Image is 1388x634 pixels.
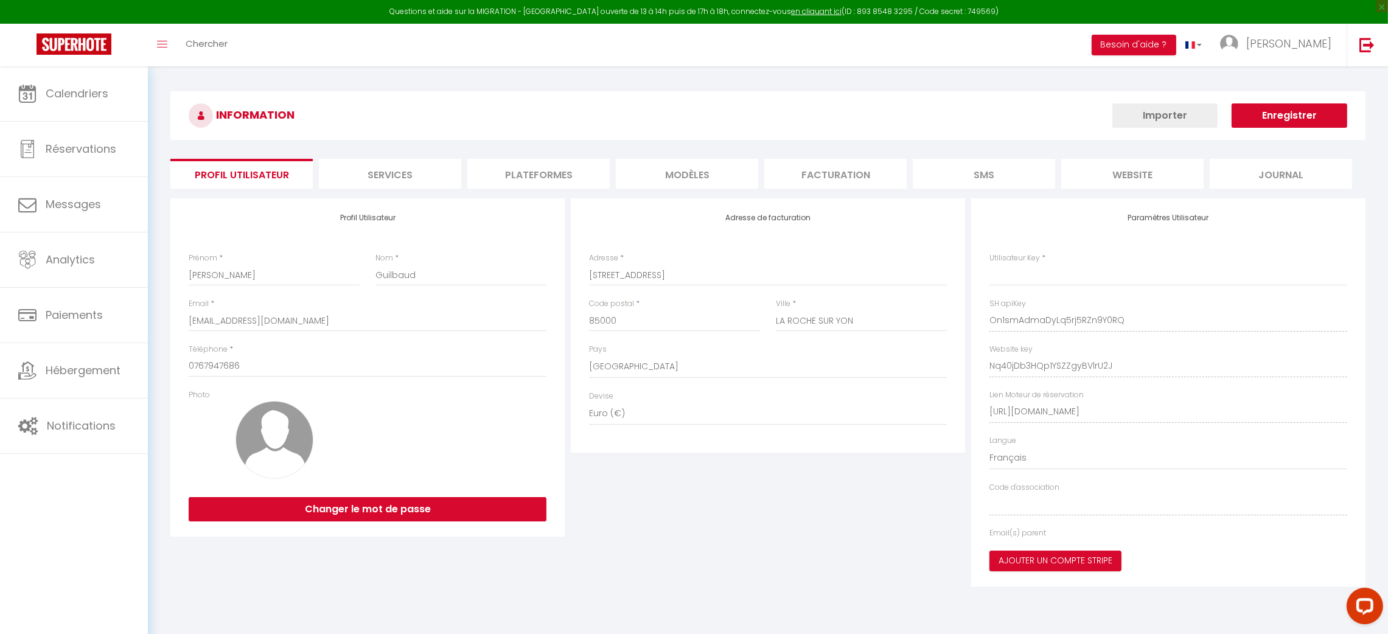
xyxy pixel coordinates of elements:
[1246,36,1331,51] span: [PERSON_NAME]
[1337,583,1388,634] iframe: LiveChat chat widget
[1220,35,1238,53] img: ...
[189,389,210,401] label: Photo
[616,159,758,189] li: MODÈLES
[589,391,613,402] label: Devise
[589,214,947,222] h4: Adresse de facturation
[589,253,618,264] label: Adresse
[189,214,546,222] h4: Profil Utilisateur
[589,344,607,355] label: Pays
[989,389,1084,401] label: Lien Moteur de réservation
[46,197,101,212] span: Messages
[764,159,907,189] li: Facturation
[189,497,546,521] button: Changer le mot de passe
[37,33,111,55] img: Super Booking
[989,551,1121,571] button: Ajouter un compte Stripe
[176,24,237,66] a: Chercher
[791,6,842,16] a: en cliquant ici
[319,159,461,189] li: Services
[235,401,313,479] img: avatar.png
[989,253,1040,264] label: Utilisateur Key
[189,344,228,355] label: Téléphone
[989,298,1026,310] label: SH apiKey
[170,159,313,189] li: Profil Utilisateur
[989,528,1046,539] label: Email(s) parent
[46,86,108,101] span: Calendriers
[589,298,634,310] label: Code postal
[467,159,610,189] li: Plateformes
[1359,37,1375,52] img: logout
[47,418,116,433] span: Notifications
[989,435,1016,447] label: Langue
[989,482,1059,493] label: Code d'association
[186,37,228,50] span: Chercher
[1061,159,1204,189] li: website
[989,214,1347,222] h4: Paramètres Utilisateur
[776,298,790,310] label: Ville
[46,307,103,322] span: Paiements
[46,363,120,378] span: Hébergement
[913,159,1055,189] li: SMS
[1232,103,1347,128] button: Enregistrer
[1092,35,1176,55] button: Besoin d'aide ?
[1210,159,1352,189] li: Journal
[375,253,393,264] label: Nom
[1211,24,1347,66] a: ... [PERSON_NAME]
[1112,103,1218,128] button: Importer
[989,344,1033,355] label: Website key
[189,298,209,310] label: Email
[46,141,116,156] span: Réservations
[170,91,1365,140] h3: INFORMATION
[46,252,95,267] span: Analytics
[189,253,217,264] label: Prénom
